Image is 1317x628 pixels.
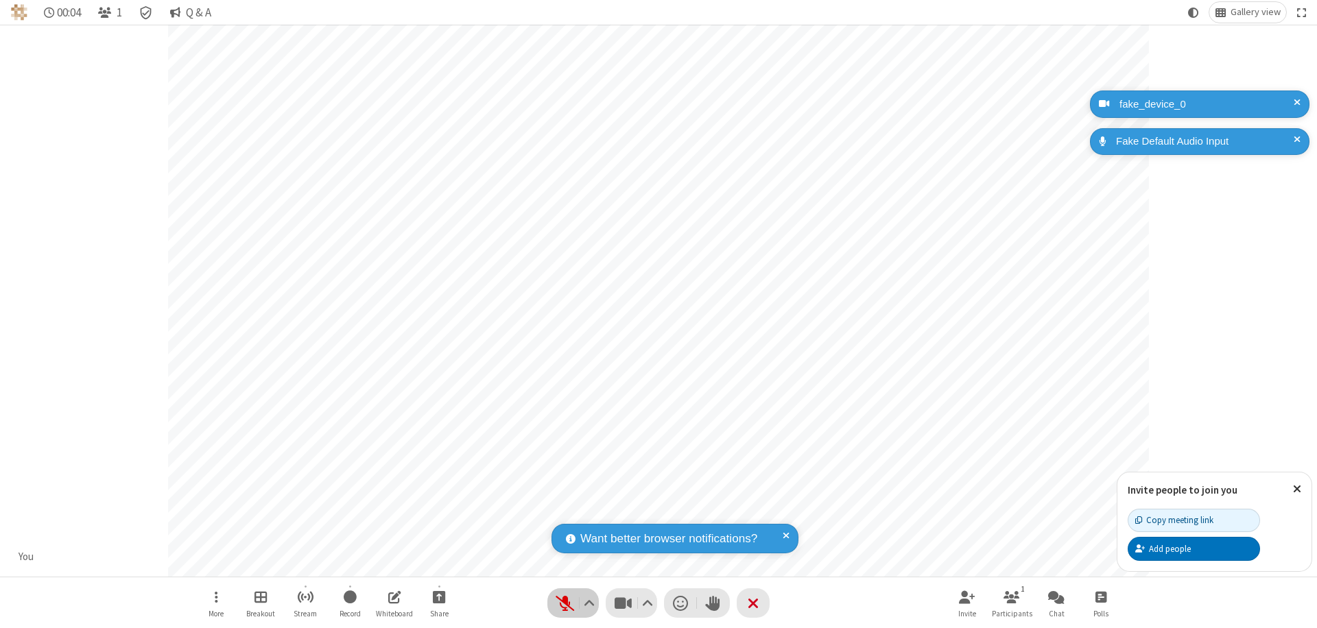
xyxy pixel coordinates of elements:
span: Record [340,609,361,618]
span: 00:04 [57,6,81,19]
label: Invite people to join you [1128,483,1237,496]
button: Fullscreen [1292,2,1312,23]
button: Open participant list [991,583,1032,623]
div: Timer [38,2,87,23]
button: Change layout [1209,2,1286,23]
span: Participants [992,609,1032,618]
button: Open menu [195,583,237,623]
button: End or leave meeting [737,588,770,618]
span: Q & A [186,6,211,19]
button: Invite participants (⌘+Shift+I) [947,583,988,623]
button: Close popover [1283,472,1312,506]
span: Share [430,609,449,618]
div: Meeting details Encryption enabled [133,2,159,23]
button: Add people [1128,537,1260,560]
button: Stop video (⌘+Shift+V) [606,588,657,618]
button: Q & A [164,2,217,23]
button: Open chat [1036,583,1077,623]
button: Start recording [329,583,370,623]
span: Invite [958,609,976,618]
button: Start streaming [285,583,326,623]
button: Start sharing [418,583,460,623]
span: Chat [1049,609,1065,618]
button: Open poll [1080,583,1122,623]
span: Polls [1093,609,1108,618]
button: Video setting [639,588,657,618]
div: fake_device_0 [1115,97,1299,112]
div: You [14,549,39,565]
div: Fake Default Audio Input [1111,134,1299,149]
span: Stream [294,609,317,618]
button: Raise hand [697,588,730,618]
span: 1 [117,6,122,19]
button: Unmute (⌘+Shift+A) [547,588,599,618]
span: Gallery view [1231,7,1281,18]
button: Copy meeting link [1128,509,1260,532]
span: Whiteboard [376,609,413,618]
button: Send a reaction [664,588,697,618]
div: 1 [1017,583,1029,595]
button: Manage Breakout Rooms [240,583,281,623]
span: Want better browser notifications? [580,530,757,548]
span: More [209,609,224,618]
button: Open participant list [92,2,128,23]
span: Breakout [246,609,275,618]
button: Audio settings [580,588,599,618]
button: Open shared whiteboard [374,583,415,623]
img: QA Selenium DO NOT DELETE OR CHANGE [11,4,27,21]
button: Using system theme [1183,2,1205,23]
div: Copy meeting link [1135,514,1213,527]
